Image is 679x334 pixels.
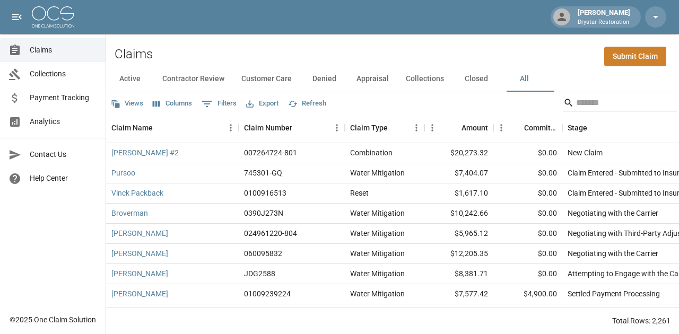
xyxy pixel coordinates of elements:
button: Collections [397,66,452,92]
div: $0.00 [493,244,562,264]
div: Water Mitigation [350,268,405,279]
div: Committed Amount [524,113,557,143]
div: 0390J273N [244,208,283,218]
div: Amount [462,113,488,143]
div: Total Rows: 2,261 [612,315,671,326]
span: Help Center [30,173,97,184]
div: $12,205.35 [424,244,493,264]
div: 024961220-804 [244,228,297,239]
button: Menu [408,120,424,136]
a: [PERSON_NAME] [111,268,168,279]
div: $0.00 [493,204,562,224]
div: $20,273.32 [424,143,493,163]
div: Stage [568,113,587,143]
div: Water Mitigation [350,288,405,299]
div: © 2025 One Claim Solution [10,314,96,325]
div: Claim Name [111,113,153,143]
div: Water Mitigation [350,228,405,239]
a: Vinck Packback [111,188,163,198]
h2: Claims [115,47,153,62]
div: Claim Type [345,113,424,143]
div: [PERSON_NAME] [573,7,634,27]
div: $1,617.10 [424,183,493,204]
div: Water Mitigation [350,248,405,259]
a: Submit Claim [604,47,666,66]
p: Drystar Restoration [578,18,630,27]
a: [PERSON_NAME] [111,248,168,259]
button: Export [243,95,281,112]
div: $7,404.07 [424,163,493,183]
button: Active [106,66,154,92]
div: 01009239224 [244,288,291,299]
button: Select columns [150,95,195,112]
div: $10,242.66 [424,204,493,224]
a: Pursoo [111,168,135,178]
button: Denied [300,66,348,92]
div: dynamic tabs [106,66,679,92]
button: Contractor Review [154,66,233,92]
a: [PERSON_NAME] #2 [111,147,179,158]
button: Sort [509,120,524,135]
div: JDG2588 [244,268,275,279]
button: Sort [587,120,602,135]
div: $0.00 [493,163,562,183]
button: Closed [452,66,500,92]
button: Menu [493,120,509,136]
div: $0.00 [493,183,562,204]
div: $0.00 [493,224,562,244]
button: Menu [424,120,440,136]
button: Refresh [285,95,329,112]
img: ocs-logo-white-transparent.png [32,6,74,28]
button: Appraisal [348,66,397,92]
button: Sort [447,120,462,135]
div: $8,381.71 [424,264,493,284]
div: Water Mitigation [350,168,405,178]
div: Claim Number [244,113,292,143]
div: $4,900.00 [493,284,562,304]
div: $0.00 [493,143,562,163]
a: Broverman [111,208,148,218]
div: Claim Number [239,113,345,143]
button: Sort [292,120,307,135]
div: Negotiating with the Carrier [568,208,658,218]
div: $7,577.42 [424,284,493,304]
div: Claim Name [106,113,239,143]
button: Views [108,95,146,112]
a: [PERSON_NAME] [111,228,168,239]
button: Sort [153,120,168,135]
button: Customer Care [233,66,300,92]
span: Analytics [30,116,97,127]
button: Show filters [199,95,239,112]
div: Search [563,94,677,113]
div: 060095832 [244,248,282,259]
div: New Claim [568,147,603,158]
button: Menu [329,120,345,136]
div: Water Mitigation [350,208,405,218]
div: $5,965.12 [424,224,493,244]
div: $8,092.24 [424,304,493,324]
span: Collections [30,68,97,80]
button: open drawer [6,6,28,28]
div: Combination [350,147,393,158]
button: Sort [388,120,403,135]
div: $0.00 [493,264,562,284]
div: 0100916513 [244,188,286,198]
span: Contact Us [30,149,97,160]
div: Settled Payment Processing [568,288,660,299]
div: 007264724-801 [244,147,297,158]
a: [PERSON_NAME] [111,288,168,299]
div: Claim Type [350,113,388,143]
div: $2,500.00 [493,304,562,324]
button: All [500,66,548,92]
span: Claims [30,45,97,56]
div: Committed Amount [493,113,562,143]
div: 745301-GQ [244,168,282,178]
div: Amount [424,113,493,143]
div: Negotiating with the Carrier [568,248,658,259]
div: Reset [350,188,369,198]
span: Payment Tracking [30,92,97,103]
button: Menu [223,120,239,136]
